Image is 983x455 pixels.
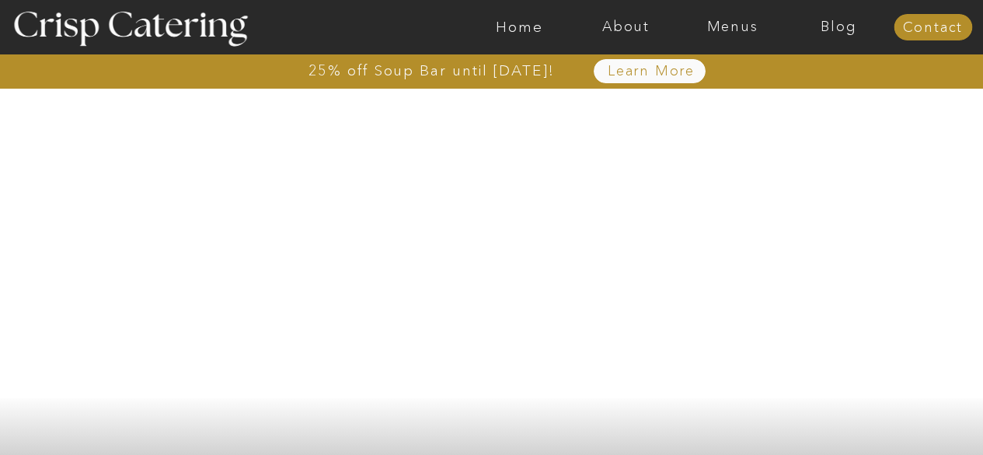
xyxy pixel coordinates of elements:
a: Menus [679,19,786,35]
a: Contact [894,20,972,36]
a: 25% off Soup Bar until [DATE]! [253,63,611,79]
a: About [573,19,679,35]
a: Blog [786,19,892,35]
a: Learn More [572,64,731,79]
a: Home [466,19,573,35]
iframe: podium webchat widget bubble [859,377,983,455]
